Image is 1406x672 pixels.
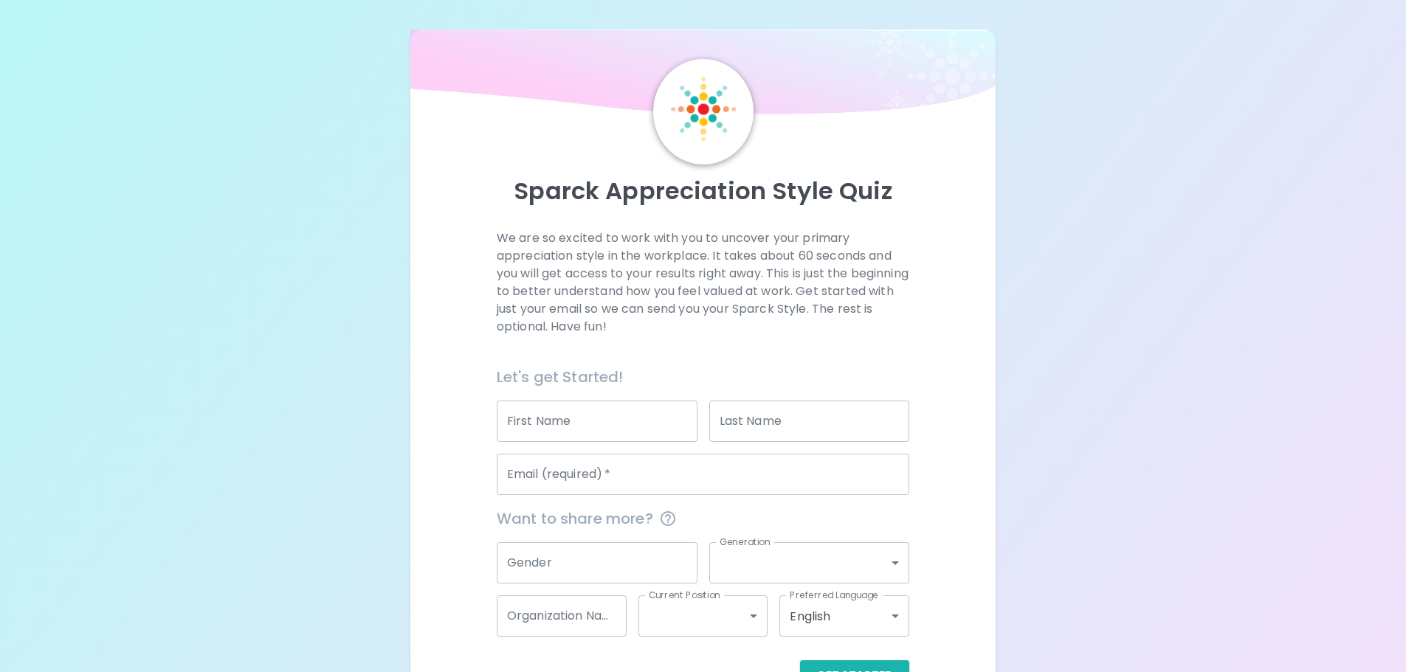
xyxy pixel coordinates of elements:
[790,589,878,601] label: Preferred Language
[659,510,677,527] svg: This information is completely confidential and only used for aggregated appreciation studies at ...
[497,365,909,389] h6: Let's get Started!
[428,176,979,206] p: Sparck Appreciation Style Quiz
[671,77,736,142] img: Sparck Logo
[779,595,909,637] div: English
[649,589,720,601] label: Current Position
[497,229,909,336] p: We are so excited to work with you to uncover your primary appreciation style in the workplace. I...
[410,30,996,122] img: wave
[720,536,771,548] label: Generation
[497,507,909,530] span: Want to share more?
